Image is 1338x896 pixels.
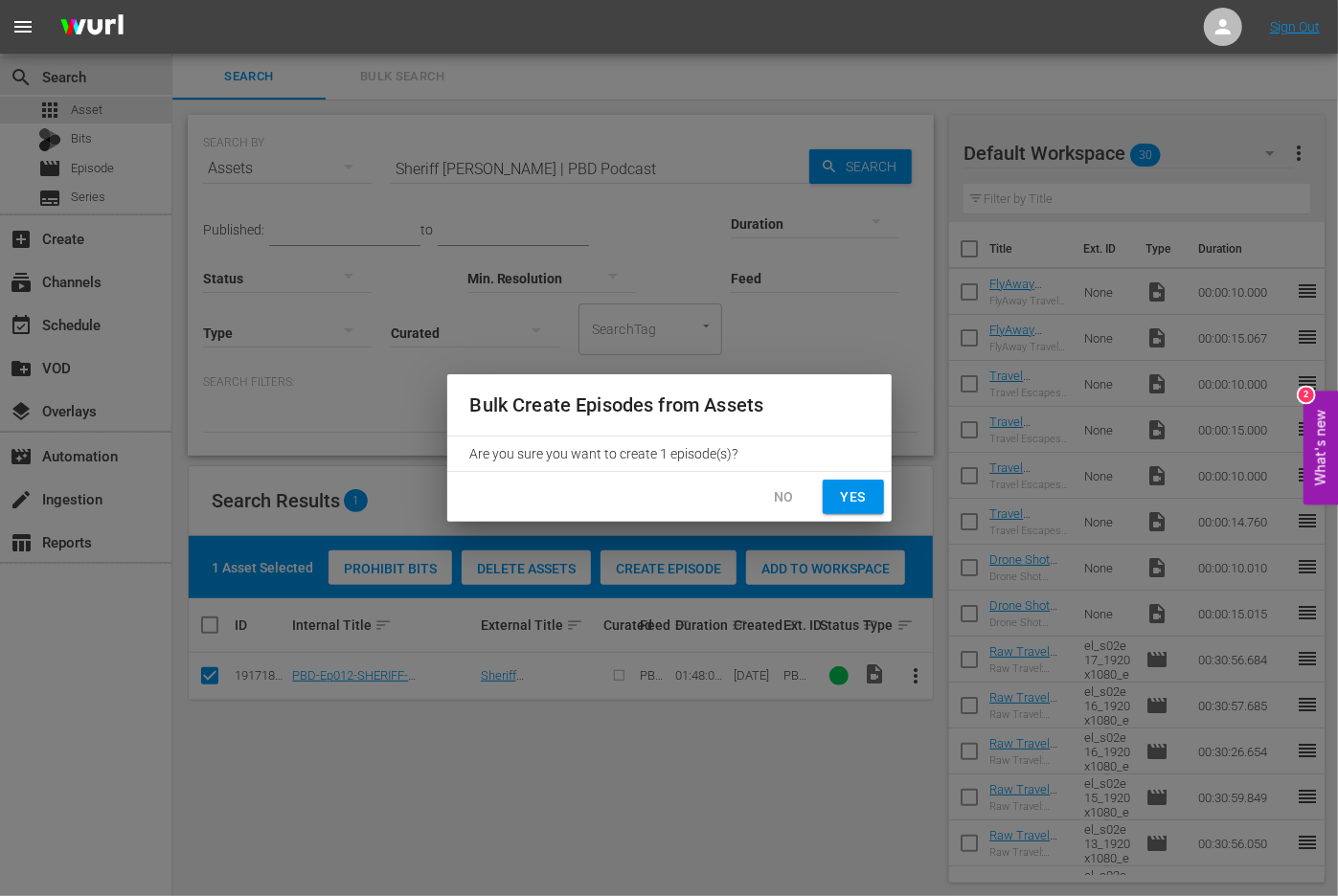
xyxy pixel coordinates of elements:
span: menu [11,15,34,38]
span: No [769,485,800,509]
span: Yes [838,485,869,509]
div: Are you sure you want to create 1 episode(s)? [447,437,892,471]
button: Yes [823,480,884,515]
div: 2 [1299,388,1314,403]
button: Open Feedback Widget [1304,392,1338,505]
h2: Bulk Create Episodes from Assets [470,390,869,420]
a: Sign Out [1270,19,1320,34]
button: No [754,480,815,515]
img: ans4CAIJ8jUAAAAAAAAAAAAAAAAAAAAAAAAgQb4GAAAAAAAAAAAAAAAAAAAAAAAAJMjXAAAAAAAAAAAAAAAAAAAAAAAAgAT5G... [46,5,138,50]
